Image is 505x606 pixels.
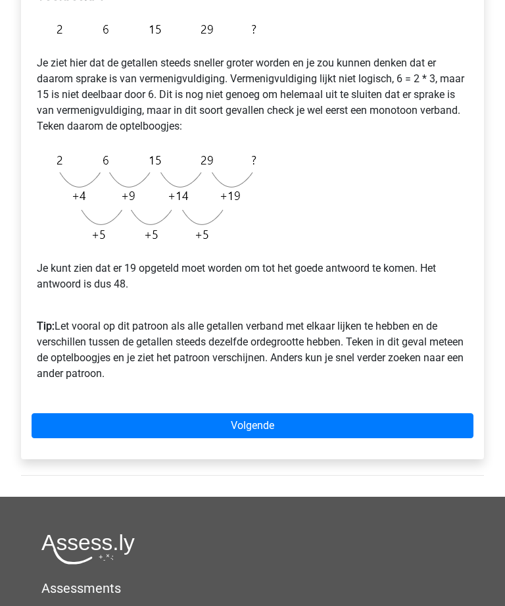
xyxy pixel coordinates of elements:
p: Let vooral op dit patroon als alle getallen verband met elkaar lijken te hebben en de verschillen... [37,303,468,382]
img: Figure sequences Example 3 explanation.png [37,145,263,250]
img: Figure sequences Example 3.png [37,14,263,45]
p: Je ziet hier dat de getallen steeds sneller groter worden en je zou kunnen denken dat er daarom s... [37,55,468,134]
h5: Assessments [41,580,464,596]
p: Je kunt zien dat er 19 opgeteld moet worden om tot het goede antwoord te komen. Het antwoord is d... [37,261,468,292]
a: Volgende [32,413,473,438]
img: Assessly logo [41,534,135,565]
b: Tip: [37,320,55,332]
